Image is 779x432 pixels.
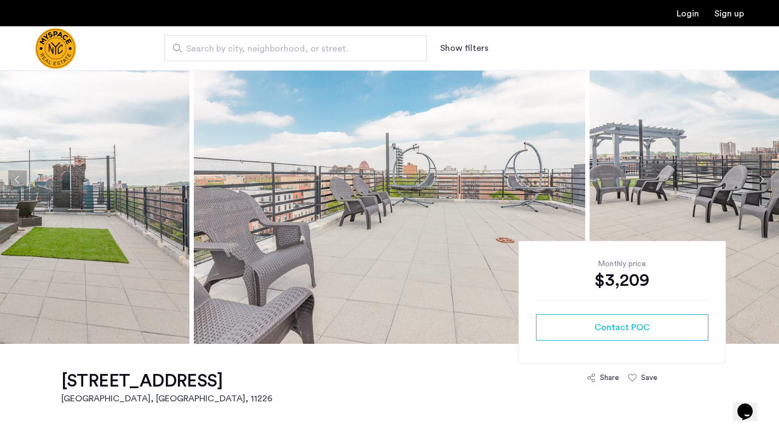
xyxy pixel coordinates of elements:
button: Next apartment [752,170,771,189]
div: Save [641,372,657,383]
a: [STREET_ADDRESS][GEOGRAPHIC_DATA], [GEOGRAPHIC_DATA], 11226 [61,370,273,405]
a: Registration [714,9,744,18]
input: Apartment Search [164,35,427,61]
a: Login [677,9,699,18]
iframe: chat widget [733,388,768,421]
button: button [536,314,708,341]
button: Previous apartment [8,170,27,189]
img: logo [35,28,76,69]
a: Cazamio Logo [35,28,76,69]
h1: [STREET_ADDRESS] [61,370,273,392]
span: Contact POC [595,321,650,334]
span: Search by city, neighborhood, or street. [186,42,396,55]
h2: [GEOGRAPHIC_DATA], [GEOGRAPHIC_DATA] , 11226 [61,392,273,405]
div: Share [600,372,619,383]
div: Monthly price [536,258,708,269]
img: apartment [194,15,585,344]
button: Show or hide filters [440,42,488,55]
div: $3,209 [536,269,708,291]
